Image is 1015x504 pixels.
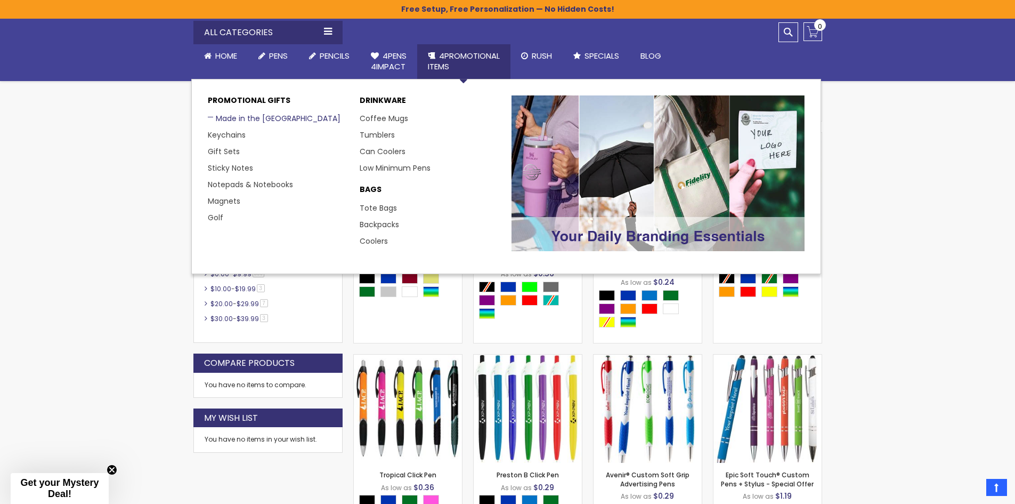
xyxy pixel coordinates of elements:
div: Blue Light [642,290,657,301]
span: $30.00 [210,314,233,323]
div: Blue [740,273,756,284]
span: $0.00 [210,269,229,278]
a: Notepads & Notebooks [208,179,293,190]
span: 0 [818,21,822,31]
div: Green [663,290,679,301]
strong: Compare Products [204,357,295,369]
div: Black [359,273,375,284]
a: Magnets [208,196,240,206]
div: Assorted [783,286,799,297]
div: Red [740,286,756,297]
div: Yellow [761,286,777,297]
img: Tropical Click Pen [354,355,462,463]
div: Red [642,303,657,314]
span: Specials [584,50,619,61]
a: Home [193,44,248,68]
div: Purple [479,295,495,306]
a: Blog [630,44,672,68]
a: BAGS [360,185,501,200]
a: Epic Soft Touch® Custom Pens + Stylus - Special Offer [713,354,822,363]
a: Made in the [GEOGRAPHIC_DATA] [208,113,340,124]
a: Tumblers [360,130,395,140]
a: Pens [248,44,298,68]
div: Assorted [423,286,439,297]
div: Gold [423,273,439,284]
button: Close teaser [107,465,117,475]
div: Blue [380,273,396,284]
a: Sticky Notes [208,163,253,173]
a: 0 [803,22,822,41]
a: Avenir® Custom Soft Grip Advertising Pens [606,470,689,488]
span: $20.00 [210,299,233,308]
span: $19.99 [235,284,256,293]
a: Specials [563,44,630,68]
img: Preston B Click Pen [474,355,582,463]
div: Grey [543,282,559,292]
img: Epic Soft Touch® Custom Pens + Stylus - Special Offer [713,355,822,463]
span: 3 [260,314,268,322]
a: Rush [510,44,563,68]
a: Tropical Click Pen [379,470,436,479]
span: Pens [269,50,288,61]
span: 3 [257,284,265,292]
div: Green [359,286,375,297]
div: Orange [500,295,516,306]
a: Pencils [298,44,360,68]
span: $0.29 [533,482,554,493]
span: $39.99 [237,314,259,323]
p: Promotional Gifts [208,95,349,111]
strong: My Wish List [204,412,258,424]
a: Preston B Click Pen [497,470,559,479]
div: White [402,286,418,297]
span: As low as [621,278,652,287]
span: Rush [532,50,552,61]
div: Red [522,295,538,306]
span: As low as [743,492,774,501]
span: $29.99 [237,299,259,308]
div: Select A Color [479,282,582,322]
img: Promotional-Pens [511,95,805,252]
div: Assorted [479,308,495,319]
span: $9.99 [233,269,251,278]
a: Coffee Mugs [360,113,408,124]
span: As low as [381,483,412,492]
div: Blue [500,282,516,292]
span: Blog [640,50,661,61]
span: Pencils [320,50,350,61]
a: Can Coolers [360,146,405,157]
a: Avenir® Custom Soft Grip Advertising Pens [594,354,702,363]
div: Purple [599,303,615,314]
span: $1.19 [775,491,792,501]
a: 4Pens4impact [360,44,417,79]
a: Coolers [360,236,388,246]
a: Golf [208,212,223,223]
a: Top [986,479,1007,496]
div: Orange [620,303,636,314]
img: Avenir® Custom Soft Grip Advertising Pens [594,355,702,463]
div: Assorted [620,317,636,327]
div: Select A Color [599,290,702,330]
a: Keychains [208,130,246,140]
div: Lime Green [522,282,538,292]
a: Tropical Click Pen [354,354,462,363]
span: 7 [260,299,268,307]
div: Burgundy [402,273,418,284]
a: Gift Sets [208,146,240,157]
a: $0.00-$9.99556 [208,269,269,278]
div: Get your Mystery Deal!Close teaser [11,473,109,504]
span: $10.00 [210,284,231,293]
div: You have no items in your wish list. [205,435,331,444]
span: As low as [501,269,532,278]
div: All Categories [193,21,343,44]
a: Low Minimum Pens [360,163,431,173]
div: Select A Color [359,273,462,300]
div: Orange [719,286,735,297]
a: 4PROMOTIONALITEMS [417,44,510,79]
a: $20.00-$29.997 [208,299,272,308]
div: White [663,303,679,314]
a: Tote Bags [360,203,397,213]
div: Select A Color [719,273,822,300]
div: You have no items to compare. [193,373,343,398]
span: As low as [621,492,652,501]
